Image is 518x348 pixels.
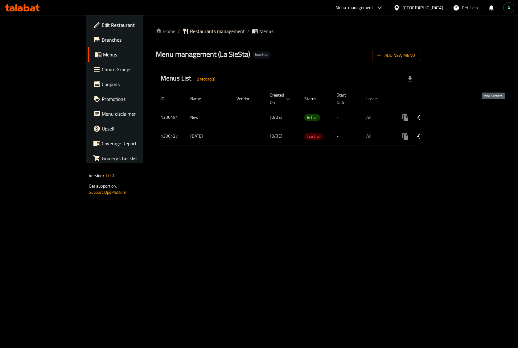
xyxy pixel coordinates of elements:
[185,127,232,146] td: [DATE]
[156,27,420,35] nav: breadcrumb
[253,52,271,57] span: Inactive
[332,127,361,146] td: -
[178,27,180,35] li: /
[102,21,167,29] span: Edit Restaurant
[102,140,167,147] span: Coverage Report
[372,50,420,61] button: Add New Menu
[102,95,167,103] span: Promotions
[88,151,172,166] a: Grocery Checklist
[403,72,417,86] div: Export file
[88,77,172,92] a: Coupons
[89,172,104,180] span: Version:
[103,51,167,58] span: Menus
[88,106,172,121] a: Menu disclaimer
[413,110,428,125] button: Change Status
[193,74,219,84] div: Total records count
[102,110,167,118] span: Menu disclaimer
[88,136,172,151] a: Coverage Report
[88,121,172,136] a: Upsell
[102,125,167,132] span: Upsell
[393,89,462,108] th: Actions
[361,127,393,146] td: All
[508,4,510,11] span: A
[183,27,245,35] a: Restaurants management
[361,108,393,127] td: All
[402,4,443,11] div: [GEOGRAPHIC_DATA]
[270,132,282,140] span: [DATE]
[304,95,324,102] span: Status
[304,133,323,140] div: Inactive
[398,110,413,125] button: more
[270,113,282,121] span: [DATE]
[335,4,373,11] div: Menu-management
[366,95,386,102] span: Locale
[304,133,323,140] span: Inactive
[236,95,257,102] span: Vendor
[102,81,167,88] span: Coupons
[88,18,172,32] a: Edit Restaurant
[88,32,172,47] a: Branches
[190,95,209,102] span: Name
[156,47,250,61] span: Menu management ( La SieSta )
[190,27,245,35] span: Restaurants management
[270,91,292,106] span: Created On
[398,129,413,144] button: more
[337,91,354,106] span: Start Date
[332,108,361,127] td: -
[304,114,320,121] span: Active
[105,172,114,180] span: 1.0.0
[88,92,172,106] a: Promotions
[102,66,167,73] span: Choice Groups
[185,108,232,127] td: New
[88,47,172,62] a: Menus
[247,27,249,35] li: /
[161,74,219,84] h2: Menus List
[89,182,117,190] span: Get support on:
[88,62,172,77] a: Choice Groups
[102,155,167,162] span: Grocery Checklist
[161,95,172,102] span: ID
[377,52,415,59] span: Add New Menu
[156,89,462,146] table: enhanced table
[259,27,273,35] span: Menus
[102,36,167,43] span: Branches
[193,76,219,82] span: 2 record(s)
[253,51,271,59] div: Inactive
[89,188,128,196] a: Support.OpsPlatform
